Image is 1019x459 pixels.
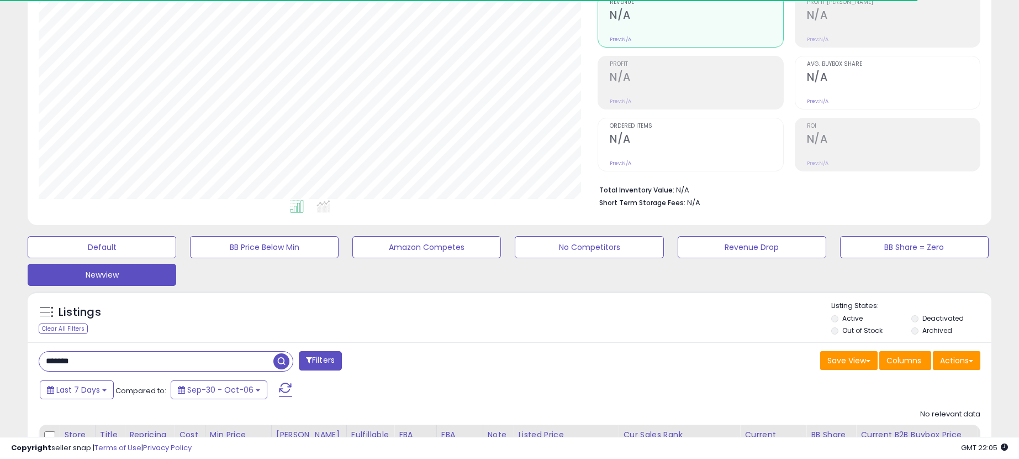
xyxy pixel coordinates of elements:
button: Columns [879,351,931,370]
li: N/A [599,182,972,196]
button: BB Share = Zero [840,236,989,258]
div: No relevant data [920,409,980,420]
button: Default [28,236,176,258]
button: BB Price Below Min [190,236,339,258]
span: N/A [687,197,700,208]
button: Last 7 Days [40,380,114,399]
h2: N/A [610,9,783,24]
span: Profit [610,61,783,67]
small: Prev: N/A [807,36,828,43]
label: Deactivated [922,314,964,323]
b: Total Inventory Value: [599,185,674,195]
small: Prev: N/A [610,98,631,105]
div: seller snap | | [11,443,192,453]
div: Clear All Filters [39,324,88,334]
label: Out of Stock [842,326,883,335]
small: Prev: N/A [807,98,828,105]
h2: N/A [807,9,980,24]
span: Columns [886,355,921,366]
span: Compared to: [115,385,166,396]
button: Revenue Drop [678,236,826,258]
span: 2025-10-14 22:05 GMT [961,442,1008,453]
h2: N/A [610,71,783,86]
h2: N/A [807,71,980,86]
strong: Copyright [11,442,51,453]
small: Prev: N/A [807,160,828,166]
button: Newview [28,264,176,286]
button: Actions [933,351,980,370]
h2: N/A [807,133,980,148]
button: Save View [820,351,878,370]
span: ROI [807,123,980,129]
a: Privacy Policy [143,442,192,453]
span: Sep-30 - Oct-06 [187,384,254,395]
span: Ordered Items [610,123,783,129]
p: Listing States: [831,301,991,311]
label: Archived [922,326,952,335]
button: Sep-30 - Oct-06 [171,380,267,399]
b: Short Term Storage Fees: [599,198,685,207]
span: Avg. Buybox Share [807,61,980,67]
span: Last 7 Days [56,384,100,395]
button: Filters [299,351,342,371]
label: Active [842,314,863,323]
button: No Competitors [515,236,663,258]
h5: Listings [59,305,101,320]
small: Prev: N/A [610,36,631,43]
small: Prev: N/A [610,160,631,166]
a: Terms of Use [94,442,141,453]
button: Amazon Competes [352,236,501,258]
h2: N/A [610,133,783,148]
